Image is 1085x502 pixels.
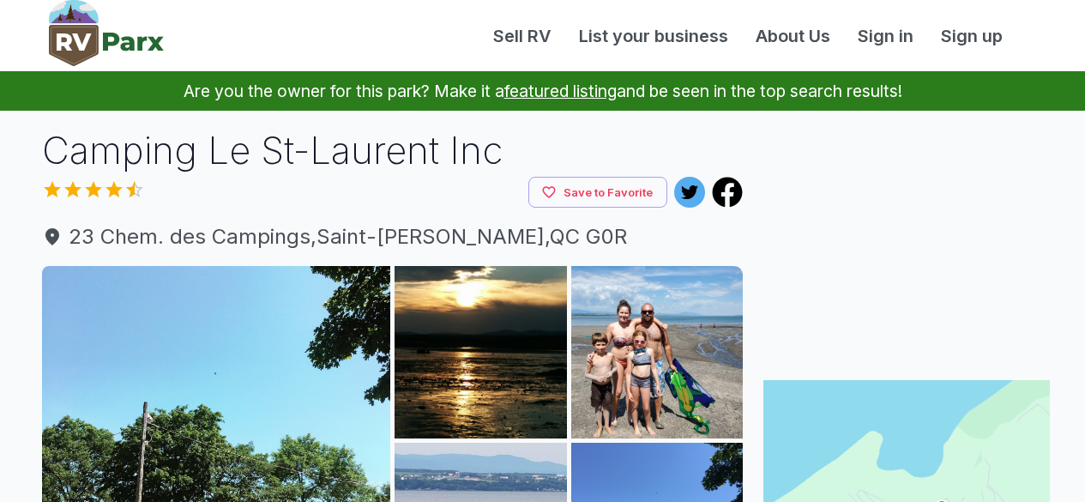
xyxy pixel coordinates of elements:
a: Sign up [927,23,1016,49]
img: AAcXr8pJDXQtGF03fr9BITMnMRgqlKx3Z0JoeI0o0uv6pv44kXpcmHx6d-ogcOepHp59CXJPWFVQj3Ddr3X9sK4lC578DzJ_o... [571,266,744,438]
h1: Camping Le St-Laurent Inc [42,124,744,177]
a: List your business [565,23,742,49]
a: Sign in [844,23,927,49]
button: Save to Favorite [528,177,667,209]
a: featured listing [504,81,617,101]
a: Sell RV [479,23,565,49]
img: AAcXr8pfz-094l1VC4Q5WFRR_pcgbmYFv2c7fnj6WY9Nv-qr8V94SK4a107-P89ZkdgHEMYgzmkepXHOnq5OEGi4cP2ZAdKT-... [395,266,567,438]
span: 23 Chem. des Campings , Saint-[PERSON_NAME] , QC G0R [42,221,744,252]
iframe: Advertisement [763,124,1050,339]
a: 23 Chem. des Campings,Saint-[PERSON_NAME],QC G0R [42,221,744,252]
a: About Us [742,23,844,49]
p: Are you the owner for this park? Make it a and be seen in the top search results! [21,71,1064,111]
